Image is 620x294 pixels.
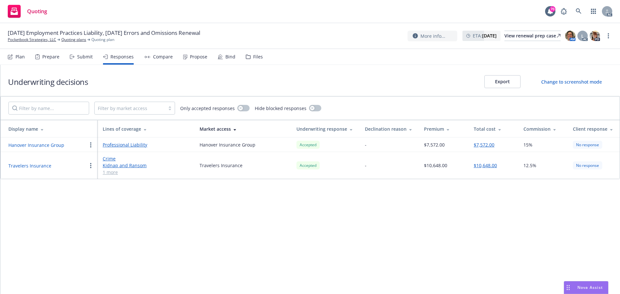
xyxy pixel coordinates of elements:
div: Market access [200,126,286,132]
div: Accepted [296,141,320,149]
div: Plan [15,54,25,59]
div: $10,648.00 [424,162,447,169]
div: Prepare [42,54,59,59]
div: Compare [153,54,173,59]
a: Kidnap and Ransom [103,162,189,169]
input: Filter by name... [8,102,89,115]
div: Premium [424,126,463,132]
strong: [DATE] [482,33,497,39]
div: 70 [550,6,555,12]
a: Report a Bug [557,5,570,18]
h1: Underwriting decisions [8,76,88,87]
div: - [365,162,367,169]
div: Change to screenshot mode [541,78,602,85]
a: Crime [103,155,189,162]
button: Change to screenshot mode [531,75,612,88]
button: $7,572.00 [474,141,494,148]
div: Lines of coverage [103,126,189,132]
span: Quoting plan [91,37,114,43]
a: Quoting plans [61,37,86,43]
button: Hanover Insurance Group [8,142,64,148]
div: Travelers Insurance [200,162,243,169]
a: Pocketbook Strategies, LLC [8,37,56,43]
div: Submit [77,54,93,59]
span: Quoting [27,9,47,14]
div: Accepted [296,161,320,169]
span: ETA : [473,32,497,39]
a: Quoting [5,2,50,20]
div: Display name [8,126,92,132]
div: Client response [573,126,615,132]
button: More info... [408,31,457,41]
img: photo [590,31,600,41]
span: 12.5% [523,162,536,169]
a: more [604,32,612,40]
a: View renewal prep case [504,31,561,41]
a: Search [572,5,585,18]
img: photo [565,31,575,41]
a: Professional Liability [103,141,189,148]
div: Total cost [474,126,513,132]
span: Only accepted responses [180,105,235,112]
div: Propose [190,54,207,59]
span: More info... [420,33,445,39]
div: $7,572.00 [424,141,445,148]
div: Responses [110,54,134,59]
button: $10,648.00 [474,162,497,169]
span: [DATE] Employment Practices Liability, [DATE] Errors and Omissions Renewal [8,29,200,37]
span: 15% [523,141,532,148]
a: 1 more [103,169,189,176]
div: Bind [225,54,235,59]
button: Export [484,75,521,88]
button: Travelers Insurance [8,162,51,169]
button: Nova Assist [564,281,608,294]
div: Drag to move [564,281,572,294]
div: Files [253,54,263,59]
div: No response [573,141,602,149]
span: Hide blocked responses [255,105,306,112]
div: Underwriting response [296,126,355,132]
div: - [365,141,367,148]
div: Declination reason [365,126,414,132]
span: L [581,33,584,39]
a: Switch app [587,5,600,18]
div: Commission [523,126,563,132]
div: Hanover Insurance Group [200,141,255,148]
span: Nova Assist [577,285,603,290]
div: No response [573,161,602,169]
